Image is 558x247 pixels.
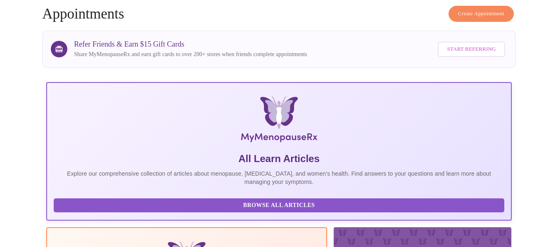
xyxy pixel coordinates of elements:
p: Share MyMenopauseRx and earn gift cards to over 200+ stores when friends complete appointments [74,50,307,59]
span: Start Referring [447,45,496,54]
img: MyMenopauseRx Logo [123,96,434,146]
h4: Appointments [42,6,516,22]
h5: All Learn Articles [54,152,504,165]
p: Explore our comprehensive collection of articles about menopause, [MEDICAL_DATA], and women's hea... [54,169,504,186]
h3: Refer Friends & Earn $15 Gift Cards [74,40,307,49]
a: Start Referring [436,38,507,61]
button: Create Appointment [449,6,514,22]
a: Browse All Articles [54,201,506,208]
button: Browse All Articles [54,198,504,213]
span: Browse All Articles [62,200,496,211]
button: Start Referring [438,42,505,57]
span: Create Appointment [458,9,504,19]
